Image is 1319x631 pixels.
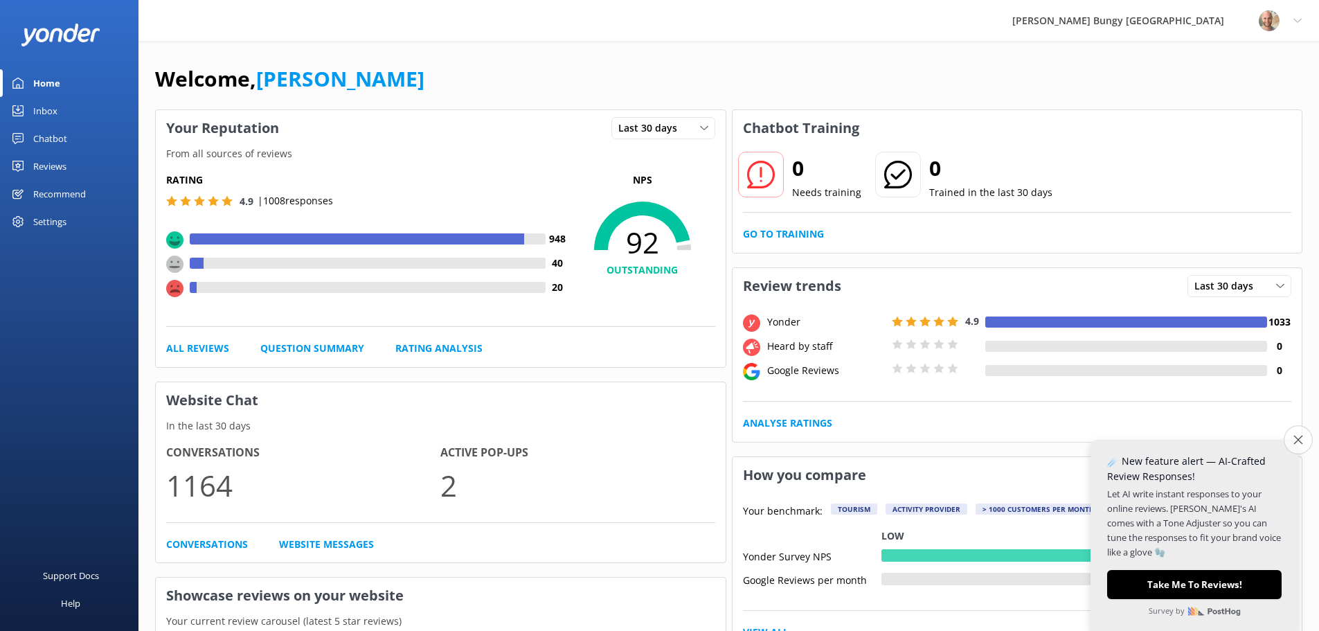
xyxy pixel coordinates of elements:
[33,69,60,97] div: Home
[166,537,248,552] a: Conversations
[929,152,1052,185] h2: 0
[764,339,888,354] div: Heard by staff
[395,341,483,356] a: Rating Analysis
[240,195,253,208] span: 4.9
[618,121,685,136] span: Last 30 days
[1267,363,1291,378] h4: 0
[792,185,861,200] p: Needs training
[570,225,715,260] span: 92
[258,193,333,208] p: | 1008 responses
[260,341,364,356] a: Question Summary
[886,504,967,515] div: Activity Provider
[743,549,881,562] div: Yonder Survey NPS
[440,444,715,462] h4: Active Pop-ups
[166,462,440,508] p: 1164
[881,528,904,544] p: Low
[256,64,424,93] a: [PERSON_NAME]
[546,256,570,271] h4: 40
[965,314,979,328] span: 4.9
[156,382,726,418] h3: Website Chat
[33,152,66,180] div: Reviews
[764,314,888,330] div: Yonder
[546,280,570,295] h4: 20
[743,226,824,242] a: Go to Training
[1267,314,1291,330] h4: 1033
[792,152,861,185] h2: 0
[733,457,877,493] h3: How you compare
[743,573,881,585] div: Google Reviews per month
[1267,339,1291,354] h4: 0
[156,146,726,161] p: From all sources of reviews
[546,231,570,247] h4: 948
[33,208,66,235] div: Settings
[743,504,823,520] p: Your benchmark:
[570,263,715,278] h4: OUTSTANDING
[61,589,80,617] div: Help
[733,110,870,146] h3: Chatbot Training
[733,268,852,304] h3: Review trends
[743,416,832,431] a: Analyse Ratings
[440,462,715,508] p: 2
[831,504,877,515] div: Tourism
[279,537,374,552] a: Website Messages
[764,363,888,378] div: Google Reviews
[156,110,289,146] h3: Your Reputation
[33,97,57,125] div: Inbox
[570,172,715,188] p: NPS
[155,62,424,96] h1: Welcome,
[156,614,726,629] p: Your current review carousel (latest 5 star reviews)
[33,180,86,208] div: Recommend
[1259,10,1280,31] img: 125-1698195899.png
[166,341,229,356] a: All Reviews
[1194,278,1262,294] span: Last 30 days
[166,444,440,462] h4: Conversations
[929,185,1052,200] p: Trained in the last 30 days
[33,125,67,152] div: Chatbot
[43,562,99,589] div: Support Docs
[21,24,100,46] img: yonder-white-logo.png
[156,418,726,434] p: In the last 30 days
[976,504,1102,515] div: > 1000 customers per month
[166,172,570,188] h5: Rating
[156,578,726,614] h3: Showcase reviews on your website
